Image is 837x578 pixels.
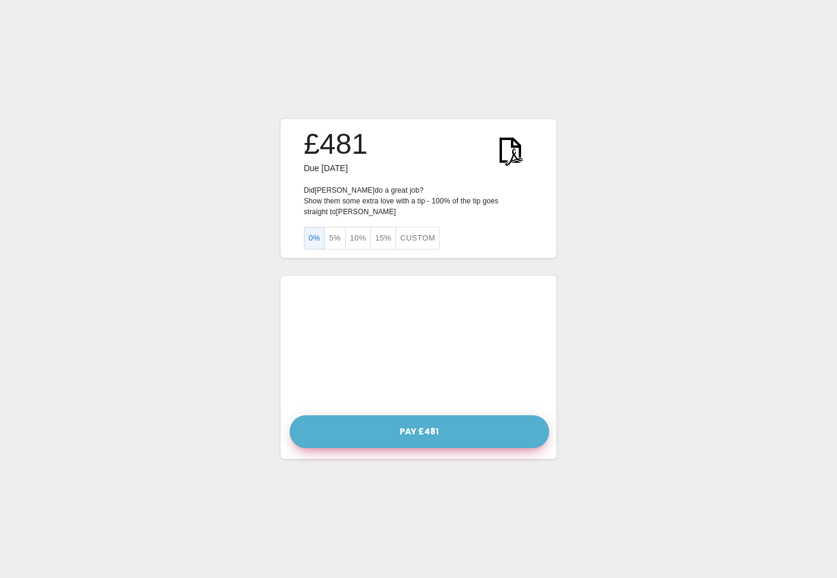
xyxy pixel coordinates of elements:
iframe: Secure payment input frame [287,282,551,407]
button: 0% [304,227,325,250]
button: 5% [324,227,346,250]
button: Custom [395,227,440,250]
img: KWtEnYElUAjQEnRfPUW9W5ea6t5aBiGYRiGYRiGYRg1o9H4B2ScLFicwGxqAAAAAElFTkSuQmCC [488,127,533,173]
button: 15% [370,227,396,250]
span: Due [DATE] [304,163,348,173]
button: Pay £481 [290,415,549,448]
button: 10% [345,227,371,250]
p: Did [PERSON_NAME] do a great job? Show them some extra love with a tip - 100% of the tip goes str... [304,185,534,217]
h3: £481 [304,127,368,161]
